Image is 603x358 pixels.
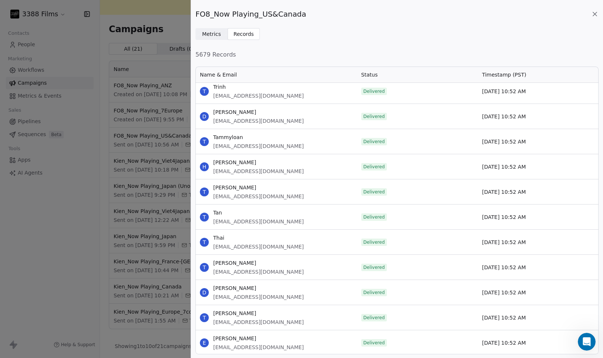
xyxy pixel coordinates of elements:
[364,114,385,119] span: Delivered
[213,193,304,200] span: [EMAIL_ADDRESS][DOMAIN_NAME]
[482,314,526,321] span: [DATE] 10:52 AM
[200,188,209,196] span: T
[482,264,526,271] span: [DATE] 10:52 AM
[213,310,304,317] span: [PERSON_NAME]
[7,87,141,126] div: Recent messageHarinder avatarSiddarth avatarMrinal avatarYou’ll get replies here and in your emai...
[482,88,526,95] span: [DATE] 10:52 AM
[7,129,141,150] div: Send us a message
[364,189,385,195] span: Delivered
[200,238,209,247] span: T
[15,65,133,78] p: How can we help?
[20,111,29,120] img: Mrinal avatar
[364,290,385,295] span: Delivered
[31,105,315,111] span: You’ll get replies here and in your email: ✉️ [EMAIL_ADDRESS][DOMAIN_NAME] Our usual reply time 🕒...
[482,213,526,221] span: [DATE] 10:52 AM
[200,213,209,222] span: T
[482,239,526,246] span: [DATE] 10:52 AM
[213,159,304,166] span: [PERSON_NAME]
[99,231,148,260] button: Help
[364,214,385,220] span: Delivered
[213,259,304,267] span: [PERSON_NAME]
[213,284,304,292] span: [PERSON_NAME]
[361,71,378,78] span: Status
[213,344,304,351] span: [EMAIL_ADDRESS][DOMAIN_NAME]
[482,289,526,296] span: [DATE] 10:52 AM
[213,142,304,150] span: [EMAIL_ADDRESS][DOMAIN_NAME]
[213,335,304,342] span: [PERSON_NAME]
[117,249,129,254] span: Help
[31,112,59,119] div: Swipe One
[200,112,209,121] span: D
[482,113,526,120] span: [DATE] 10:52 AM
[364,315,385,321] span: Delivered
[213,218,304,225] span: [EMAIL_ADDRESS][DOMAIN_NAME]
[213,268,304,276] span: [EMAIL_ADDRESS][DOMAIN_NAME]
[364,88,385,94] span: Delivered
[15,53,133,65] p: Hi Thien 👋
[213,243,304,250] span: [EMAIL_ADDRESS][DOMAIN_NAME]
[127,12,141,25] div: Close
[200,87,209,96] span: T
[213,234,304,242] span: Thai
[15,136,124,143] div: Send us a message
[200,137,209,146] span: T
[60,112,86,119] div: • 55m ago
[200,288,209,297] span: D
[202,30,221,38] span: Metrics
[195,50,599,59] span: 5679 Records
[200,338,209,347] span: E
[16,249,33,254] span: Home
[195,9,306,19] span: FO8_Now Playing_US&Canada
[213,117,304,125] span: [EMAIL_ADDRESS][DOMAIN_NAME]
[482,71,526,78] span: Timestamp (PST)
[364,139,385,145] span: Delivered
[213,134,304,141] span: Tammyloan
[17,105,26,114] img: Harinder avatar
[195,83,599,355] div: grid
[213,83,304,91] span: Trinh
[213,92,304,99] span: [EMAIL_ADDRESS][DOMAIN_NAME]
[482,339,526,347] span: [DATE] 10:52 AM
[200,263,209,272] span: T
[482,188,526,196] span: [DATE] 10:52 AM
[8,98,140,125] div: Harinder avatarSiddarth avatarMrinal avatarYou’ll get replies here and in your email: ✉️ [EMAIL_A...
[14,111,23,120] img: Siddarth avatar
[213,108,304,116] span: [PERSON_NAME]
[200,71,237,78] span: Name & Email
[213,318,304,326] span: [EMAIL_ADDRESS][DOMAIN_NAME]
[29,12,44,27] img: Profile image for Siddarth
[578,333,596,351] iframe: Intercom live chat
[482,163,526,170] span: [DATE] 10:52 AM
[200,313,209,322] span: T
[61,249,87,254] span: Messages
[15,12,30,27] img: Profile image for Mrinal
[213,293,304,301] span: [EMAIL_ADDRESS][DOMAIN_NAME]
[15,93,133,101] div: Recent message
[364,164,385,170] span: Delivered
[364,264,385,270] span: Delivered
[213,168,304,175] span: [EMAIL_ADDRESS][DOMAIN_NAME]
[213,184,304,191] span: [PERSON_NAME]
[200,162,209,171] span: H
[49,231,98,260] button: Messages
[43,12,58,27] img: Profile image for Harinder
[213,209,304,216] span: Tan
[482,138,526,145] span: [DATE] 10:52 AM
[364,340,385,346] span: Delivered
[364,239,385,245] span: Delivered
